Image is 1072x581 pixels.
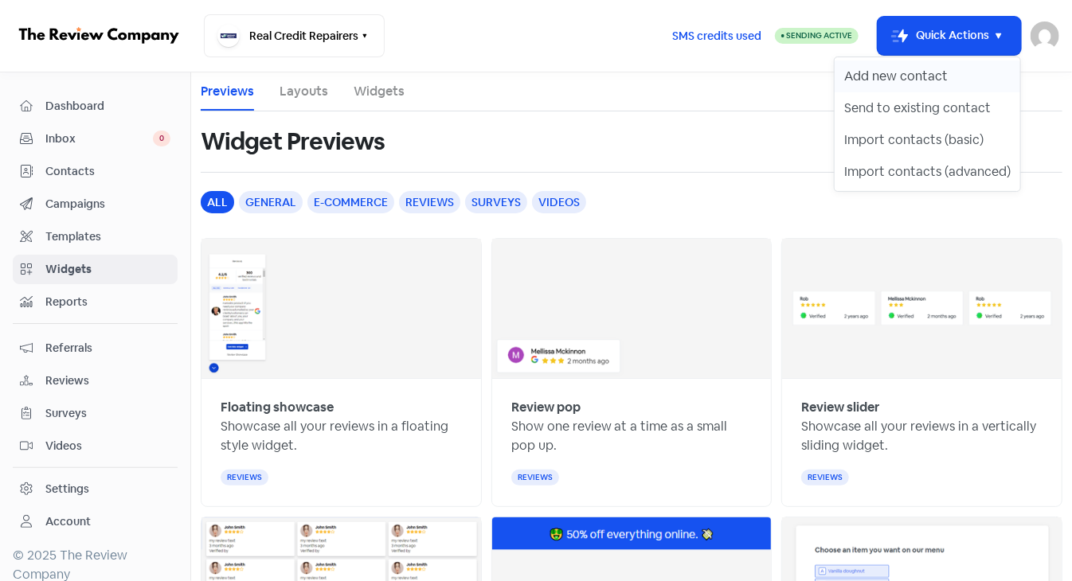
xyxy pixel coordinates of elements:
span: Campaigns [45,196,170,213]
a: Referrals [13,333,178,363]
div: Account [45,513,91,530]
div: reviews [801,470,849,485]
div: reviews [511,470,559,485]
a: Layouts [280,82,328,101]
div: e-commerce [307,191,394,213]
span: Reports [45,294,170,310]
a: Previews [201,82,254,101]
img: User [1031,21,1059,50]
p: Show one review at a time as a small pop up. [511,417,753,455]
button: Send to existing contact [835,92,1020,124]
a: Inbox 0 [13,124,178,154]
div: general [239,191,303,213]
div: reviews [221,470,268,485]
button: Add new contact [835,60,1020,92]
span: Widgets [45,261,170,278]
span: Inbox [45,131,153,147]
p: Showcase all your reviews in a vertically sliding widget. [801,417,1043,455]
a: Contacts [13,157,178,186]
div: videos [532,191,586,213]
button: Real Credit Repairers [204,14,385,57]
a: Sending Active [775,26,859,45]
a: Dashboard [13,92,178,121]
span: Templates [45,228,170,245]
b: Review pop [511,399,581,415]
b: Review slider [801,399,879,415]
h1: Widget Previews [201,116,385,167]
button: Import contacts (advanced) [835,156,1020,188]
span: Surveys [45,405,170,422]
b: Floating showcase [221,399,334,415]
span: 0 [153,131,170,146]
a: Widgets [354,82,405,101]
span: Dashboard [45,98,170,115]
a: Settings [13,474,178,504]
span: Referrals [45,340,170,357]
span: SMS credits used [672,28,761,45]
a: Campaigns [13,189,178,219]
span: Contacts [45,163,170,180]
div: reviews [399,191,460,213]
a: Reports [13,287,178,317]
p: Showcase all your reviews in a floating style widget. [221,417,462,455]
div: Settings [45,481,89,497]
span: Videos [45,438,170,454]
a: Reviews [13,366,178,396]
div: surveys [465,191,527,213]
a: Videos [13,431,178,461]
span: Reviews [45,372,170,389]
a: Account [13,507,178,536]
div: all [201,191,234,213]
button: Import contacts (basic) [835,124,1020,156]
a: Templates [13,222,178,252]
a: SMS credits used [659,26,775,43]
a: Widgets [13,255,178,284]
button: Quick Actions [878,17,1021,55]
span: Sending Active [786,30,852,41]
a: Surveys [13,399,178,428]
